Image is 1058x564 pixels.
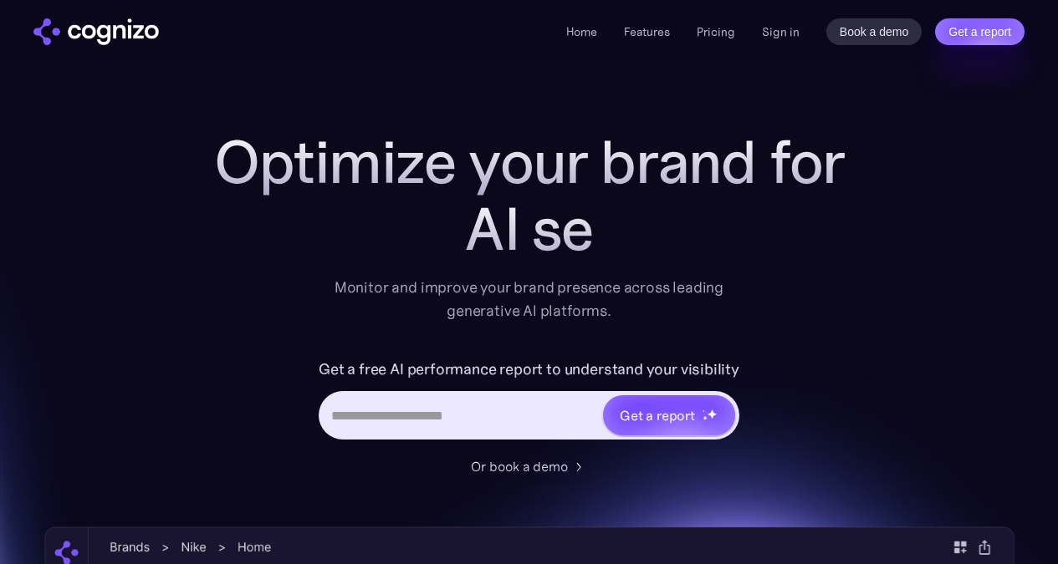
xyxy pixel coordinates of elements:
[624,24,670,39] a: Features
[707,409,718,419] img: star
[324,276,735,323] div: Monitor and improve your brand presence across leading generative AI platforms.
[319,356,739,383] label: Get a free AI performance report to understand your visibility
[319,356,739,448] form: Hero URL Input Form
[195,129,864,196] h1: Optimize your brand for
[195,196,864,262] div: AI se
[935,18,1025,45] a: Get a report
[471,456,588,476] a: Or book a demo
[601,394,737,437] a: Get a reportstarstarstar
[703,415,708,421] img: star
[697,24,735,39] a: Pricing
[33,18,159,45] a: home
[471,456,568,476] div: Or book a demo
[703,409,705,412] img: star
[33,18,159,45] img: cognizo logo
[762,22,800,42] a: Sign in
[566,24,597,39] a: Home
[620,405,695,425] div: Get a report
[826,18,923,45] a: Book a demo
